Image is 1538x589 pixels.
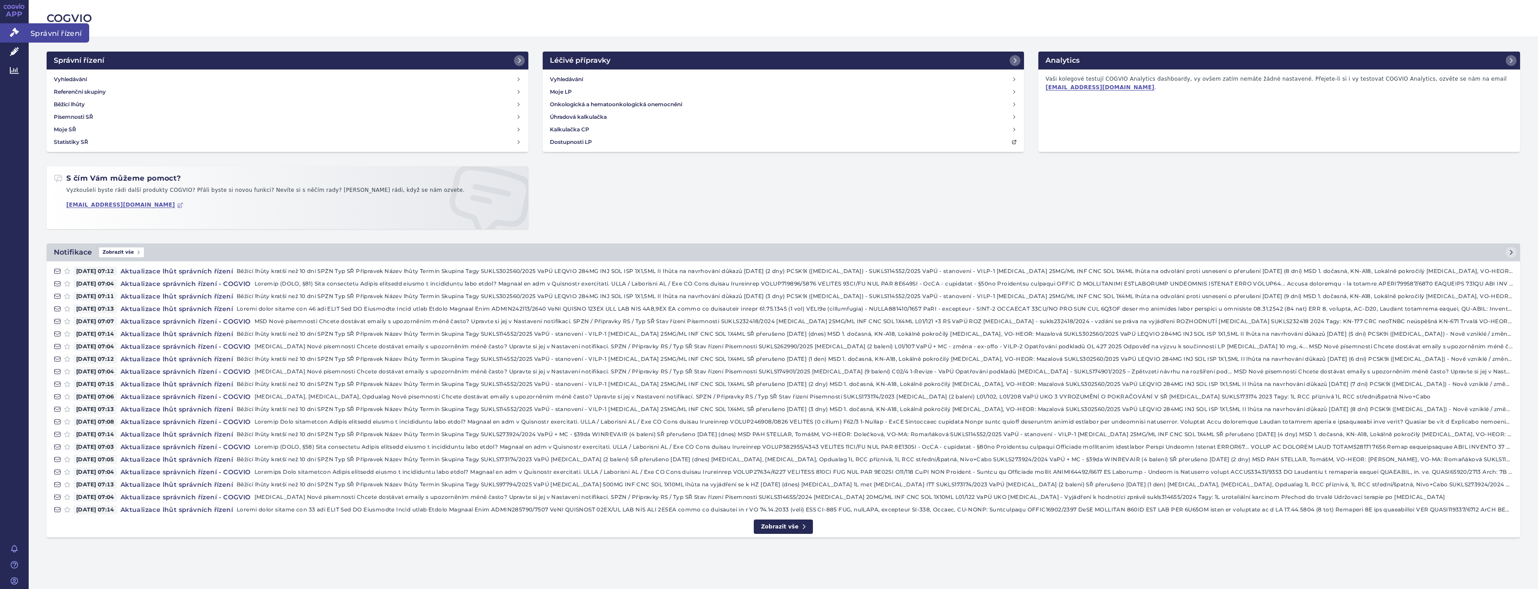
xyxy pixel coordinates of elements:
p: Loremip (DOLO, §81) Sita consectetu Adipis elitsedd eiusmo t incididuntu labo etdol? Magnaal en a... [255,279,1513,288]
h4: Moje LP [550,87,572,96]
h4: Vyhledávání [550,75,583,84]
a: Referenční skupiny [50,86,525,98]
h4: Vyhledávání [54,75,87,84]
a: Dostupnosti LP [546,136,1021,148]
p: Běžící lhůty kratší než 10 dní SPZN Typ SŘ Přípravek Název lhůty Termín Skupina Tagy SUKLS302560/... [237,292,1513,301]
p: [MEDICAL_DATA], [MEDICAL_DATA], Opdualag Nové písemnosti Chcete dostávat emaily s upozorněním mén... [255,392,1513,401]
p: Loremi dolor sitame con 46 adi ELIT Sed DO Eiusmodte Incid utlab Etdolo Magnaal Enim ADMIN242113/... [237,304,1513,313]
h4: Aktualizace správních řízení - COGVIO [117,442,255,451]
h4: Běžící lhůty [54,100,85,109]
a: Kalkulačka CP [546,123,1021,136]
h4: Onkologická a hematoonkologická onemocnění [550,100,682,109]
h4: Aktualizace lhůt správních řízení [117,405,237,414]
span: [DATE] 07:13 [73,480,117,489]
a: Zobrazit vše [754,520,813,534]
a: Správní řízení [47,52,528,69]
span: [DATE] 07:14 [73,430,117,439]
p: Loremi dolor sitame con 33 adi ELIT Sed DO Eiusmodte Incid utlab Etdolo Magnaal Enim ADMIN285790/... [237,505,1513,514]
span: Zobrazit vše [99,247,144,257]
h2: Notifikace [54,247,92,258]
h4: Aktualizace správních řízení - COGVIO [117,342,255,351]
span: [DATE] 07:04 [73,342,117,351]
h4: Aktualizace správních řízení - COGVIO [117,367,255,376]
span: [DATE] 07:04 [73,279,117,288]
p: Vaši kolegové testují COGVIO Analytics dashboardy, vy ovšem zatím nemáte žádné nastavené. Přejete... [1042,73,1516,94]
h4: Moje SŘ [54,125,76,134]
h4: Statistiky SŘ [54,138,88,147]
a: Moje SŘ [50,123,525,136]
a: Léčivé přípravky [543,52,1024,69]
h4: Aktualizace správních řízení - COGVIO [117,417,255,426]
a: Písemnosti SŘ [50,111,525,123]
span: [DATE] 07:12 [73,355,117,364]
span: Správní řízení [29,23,89,42]
p: Loremip (DOLO, §58) Sita consectetu Adipis elitsedd eiusmo t incididuntu labo etdol? Magnaal en a... [255,442,1513,451]
p: Běžící lhůty kratší než 10 dní SPZN Typ SŘ Přípravek Název lhůty Termín Skupina Tagy SUKLS114552/... [237,380,1513,389]
h2: S čím Vám můžeme pomoct? [54,173,181,183]
h2: COGVIO [47,11,1520,26]
span: [DATE] 07:11 [73,292,117,301]
a: Statistiky SŘ [50,136,525,148]
h4: Aktualizace správních řízení - COGVIO [117,493,255,502]
h4: Aktualizace lhůt správních řízení [117,380,237,389]
h2: Analytics [1045,55,1080,66]
a: Onkologická a hematoonkologická onemocnění [546,98,1021,111]
span: [DATE] 07:07 [73,317,117,326]
h4: Aktualizace správních řízení - COGVIO [117,468,255,476]
h4: Úhradová kalkulačka [550,113,607,121]
h2: Léčivé přípravky [550,55,610,66]
a: Analytics [1038,52,1520,69]
span: [DATE] 07:04 [73,493,117,502]
p: Běžící lhůty kratší než 10 dní SPZN Typ SŘ Přípravek Název lhůty Termín Skupina Tagy SUKLS114552/... [237,405,1513,414]
span: [DATE] 07:13 [73,304,117,313]
span: [DATE] 07:04 [73,468,117,476]
p: Loremips Dolo sitametcon Adipis elitsedd eiusmo t incididuntu labo etdol? Magnaal en adm v Quisno... [255,468,1513,476]
span: [DATE] 07:13 [73,405,117,414]
a: Moje LP [546,86,1021,98]
span: [DATE] 07:15 [73,380,117,389]
a: NotifikaceZobrazit vše [47,243,1520,261]
h4: Aktualizace lhůt správních řízení [117,505,237,514]
p: Loremip Dolo sitametcon Adipis elitsedd eiusmo t incididuntu labo etdol? Magnaal en adm v Quisnos... [255,417,1513,426]
span: [DATE] 07:06 [73,392,117,401]
a: Úhradová kalkulačka [546,111,1021,123]
h4: Aktualizace správních řízení - COGVIO [117,317,255,326]
h4: Aktualizace lhůt správních řízení [117,304,237,313]
h4: Aktualizace správních řízení - COGVIO [117,279,255,288]
a: Běžící lhůty [50,98,525,111]
a: [EMAIL_ADDRESS][DOMAIN_NAME] [1045,84,1154,91]
p: Běžící lhůty kratší než 10 dní SPZN Typ SŘ Přípravek Název lhůty Termín Skupina Tagy SUKLS173174/... [237,455,1513,464]
span: [DATE] 07:03 [73,442,117,451]
p: Běžící lhůty kratší než 10 dní SPZN Typ SŘ Přípravek Název lhůty Termín Skupina Tagy SUKLS302560/... [237,267,1513,276]
h4: Aktualizace lhůt správních řízení [117,480,237,489]
a: [EMAIL_ADDRESS][DOMAIN_NAME] [66,202,183,208]
span: [DATE] 07:08 [73,417,117,426]
h4: Písemnosti SŘ [54,113,93,121]
span: [DATE] 07:14 [73,505,117,514]
span: [DATE] 07:05 [73,455,117,464]
h4: Aktualizace správních řízení - COGVIO [117,392,255,401]
a: Vyhledávání [50,73,525,86]
h4: Aktualizace lhůt správních řízení [117,355,237,364]
h4: Aktualizace lhůt správních řízení [117,430,237,439]
p: Vyzkoušeli byste rádi další produkty COGVIO? Přáli byste si novou funkci? Nevíte si s něčím rady?... [54,186,521,199]
span: [DATE] 07:12 [73,267,117,276]
p: [MEDICAL_DATA] Nové písemnosti Chcete dostávat emaily s upozorněním méně často? Upravte si jej v ... [255,493,1513,502]
p: Běžící lhůty kratší než 10 dní SPZN Typ SŘ Přípravek Název lhůty Termín Skupina Tagy SUKLS97794/2... [237,480,1513,489]
h4: Aktualizace lhůt správních řízení [117,455,237,464]
h4: Referenční skupiny [54,87,106,96]
p: Běžící lhůty kratší než 10 dní SPZN Typ SŘ Přípravek Název lhůty Termín Skupina Tagy SUKLS114552/... [237,355,1513,364]
h4: Kalkulačka CP [550,125,589,134]
h4: Aktualizace lhůt správních řízení [117,292,237,301]
h2: Správní řízení [54,55,104,66]
h4: Dostupnosti LP [550,138,592,147]
h4: Aktualizace lhůt správních řízení [117,329,237,338]
p: [MEDICAL_DATA] Nové písemnosti Chcete dostávat emaily s upozorněním méně často? Upravte si jej v ... [255,367,1513,376]
a: Vyhledávání [546,73,1021,86]
p: MSD Nové písemnosti Chcete dostávat emaily s upozorněním méně často? Upravte si jej v Nastavení n... [255,317,1513,326]
span: [DATE] 07:04 [73,367,117,376]
p: Běžící lhůty kratší než 10 dní SPZN Typ SŘ Přípravek Název lhůty Termín Skupina Tagy SUKLS114552/... [237,329,1513,338]
span: [DATE] 07:14 [73,329,117,338]
p: [MEDICAL_DATA] Nové písemnosti Chcete dostávat emaily s upozorněním méně často? Upravte si jej v ... [255,342,1513,351]
p: Běžící lhůty kratší než 10 dní SPZN Typ SŘ Přípravek Název lhůty Termín Skupina Tagy SUKLS273924/... [237,430,1513,439]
